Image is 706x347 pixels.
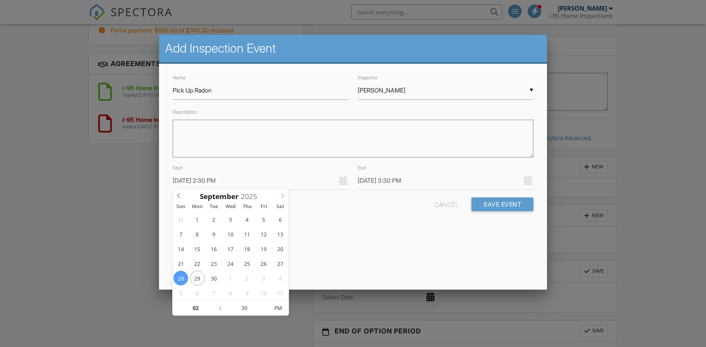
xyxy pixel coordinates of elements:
[256,256,271,271] span: September 26, 2025
[273,256,288,271] span: September 27, 2025
[273,241,288,256] span: September 20, 2025
[173,204,189,209] span: Sun
[272,204,289,209] span: Sat
[358,75,377,80] label: Inspector
[240,227,255,241] span: September 11, 2025
[207,256,221,271] span: September 23, 2025
[207,212,221,227] span: September 2, 2025
[173,256,188,271] span: September 21, 2025
[207,271,221,285] span: September 30, 2025
[273,285,288,300] span: October 11, 2025
[207,241,221,256] span: September 16, 2025
[219,301,221,316] span: :
[273,227,288,241] span: September 13, 2025
[240,285,255,300] span: October 9, 2025
[223,227,238,241] span: September 10, 2025
[268,301,289,316] span: Click to toggle
[190,212,205,227] span: September 1, 2025
[190,285,205,300] span: October 6, 2025
[256,285,271,300] span: October 10, 2025
[221,301,268,316] input: Scroll to increment
[173,165,183,171] label: Start
[358,165,366,171] label: End
[223,212,238,227] span: September 3, 2025
[190,241,205,256] span: September 15, 2025
[190,227,205,241] span: September 8, 2025
[205,204,222,209] span: Tue
[471,197,533,211] button: Save Event
[256,227,271,241] span: September 12, 2025
[173,109,197,115] label: Description
[190,271,205,285] span: September 29, 2025
[240,271,255,285] span: October 2, 2025
[223,256,238,271] span: September 24, 2025
[255,204,272,209] span: Fri
[190,256,205,271] span: September 22, 2025
[256,241,271,256] span: September 19, 2025
[173,285,188,300] span: October 5, 2025
[222,204,239,209] span: Wed
[240,212,255,227] span: September 4, 2025
[207,285,221,300] span: October 7, 2025
[207,227,221,241] span: September 9, 2025
[273,271,288,285] span: October 4, 2025
[173,75,185,80] label: Name
[200,193,239,200] span: Scroll to increment
[240,241,255,256] span: September 18, 2025
[240,256,255,271] span: September 25, 2025
[223,285,238,300] span: October 8, 2025
[223,241,238,256] span: September 17, 2025
[173,227,188,241] span: September 7, 2025
[189,204,206,209] span: Mon
[223,271,238,285] span: October 1, 2025
[173,212,188,227] span: August 31, 2025
[358,171,534,190] input: Select Date
[173,171,349,190] input: Select Date
[173,271,188,285] span: September 28, 2025
[256,212,271,227] span: September 5, 2025
[173,301,219,316] input: Scroll to increment
[165,41,541,56] h2: Add Inspection Event
[434,197,459,211] div: Cancel
[239,204,255,209] span: Thu
[256,271,271,285] span: October 3, 2025
[239,191,264,201] input: Scroll to increment
[273,212,288,227] span: September 6, 2025
[173,241,188,256] span: September 14, 2025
